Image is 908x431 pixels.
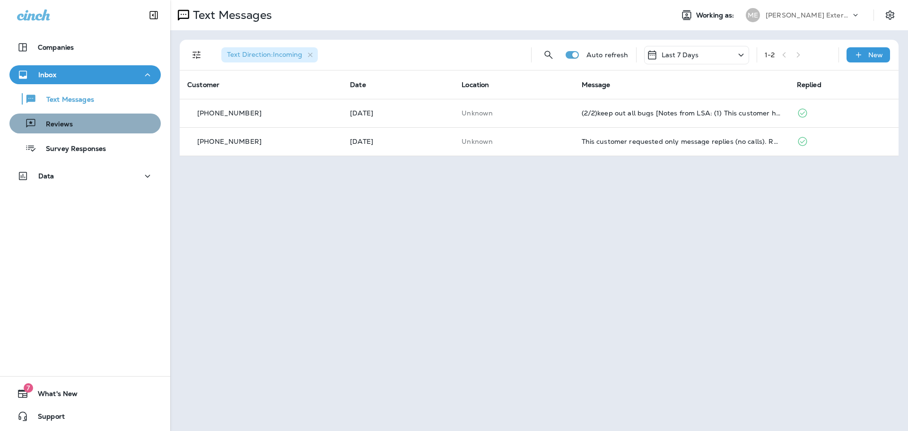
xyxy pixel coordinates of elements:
[9,89,161,109] button: Text Messages
[28,413,65,424] span: Support
[9,384,161,403] button: 7What's New
[38,172,54,180] p: Data
[582,138,782,145] div: This customer requested only message replies (no calls). Reply here or respond via your LSA dashb...
[37,96,94,105] p: Text Messages
[882,7,899,24] button: Settings
[586,51,629,59] p: Auto refresh
[765,51,775,59] div: 1 - 2
[197,109,262,117] p: [PHONE_NUMBER]
[140,6,167,25] button: Collapse Sidebar
[36,145,106,154] p: Survey Responses
[746,8,760,22] div: ME
[462,80,489,89] span: Location
[9,407,161,426] button: Support
[38,44,74,51] p: Companies
[187,80,219,89] span: Customer
[350,138,446,145] p: Sep 2, 2025 02:37 PM
[462,138,566,145] p: This customer does not have a last location and the phone number they messaged is not assigned to...
[24,383,33,393] span: 7
[766,11,851,19] p: [PERSON_NAME] Exterminating
[28,390,78,401] span: What's New
[187,45,206,64] button: Filters
[350,109,446,117] p: Sep 3, 2025 08:54 AM
[662,51,699,59] p: Last 7 Days
[221,47,318,62] div: Text Direction:Incoming
[189,8,272,22] p: Text Messages
[797,80,821,89] span: Replied
[227,50,302,59] span: Text Direction : Incoming
[868,51,883,59] p: New
[350,80,366,89] span: Date
[9,65,161,84] button: Inbox
[462,109,566,117] p: This customer does not have a last location and the phone number they messaged is not assigned to...
[9,167,161,185] button: Data
[696,11,736,19] span: Working as:
[582,80,611,89] span: Message
[582,109,782,117] div: (2/2)keep out all bugs [Notes from LSA: (1) This customer has requested a quote (2) This customer...
[9,38,161,57] button: Companies
[9,114,161,133] button: Reviews
[36,120,73,129] p: Reviews
[9,138,161,158] button: Survey Responses
[197,138,262,145] p: [PHONE_NUMBER]
[539,45,558,64] button: Search Messages
[38,71,56,79] p: Inbox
